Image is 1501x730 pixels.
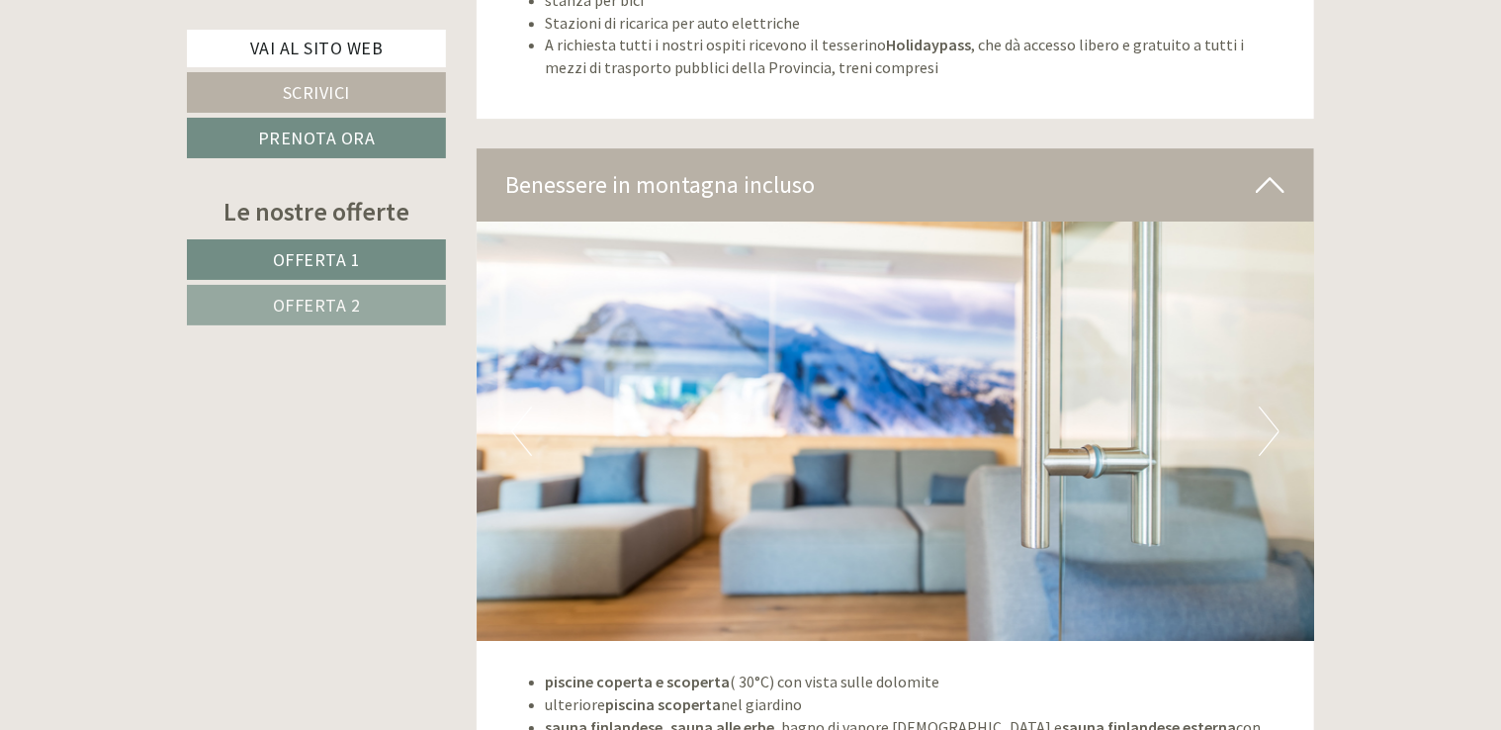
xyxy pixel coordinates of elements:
[273,294,361,317] span: Offerta 2
[511,407,532,456] button: Previous
[1259,407,1280,456] button: Next
[546,693,1285,716] li: ulteriore nel giardino
[477,148,1315,222] div: Benessere in montagna incluso
[30,57,291,73] div: Inso Sonnenheim
[187,193,446,229] div: Le nostre offerte
[546,671,1285,693] li: ( 30°C) con vista sulle dolomite
[546,34,1285,79] li: A richiesta tutti i nostri ospiti ricevono il tesserino , che dà accesso libero e gratuito a tutt...
[606,694,722,714] strong: piscina scoperta
[187,118,446,158] a: Prenota ora
[675,515,780,556] button: Invia
[187,72,446,113] a: Scrivici
[273,248,361,271] span: Offerta 1
[347,15,432,48] div: venerdì
[546,12,1285,35] li: Stazioni di ricarica per auto elettriche
[187,30,446,67] a: Vai al sito web
[15,53,301,114] div: Buon giorno, come possiamo aiutarla?
[30,96,291,110] small: 15:50
[546,672,731,691] strong: piscine coperta e scoperta
[887,35,972,54] strong: Holidaypass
